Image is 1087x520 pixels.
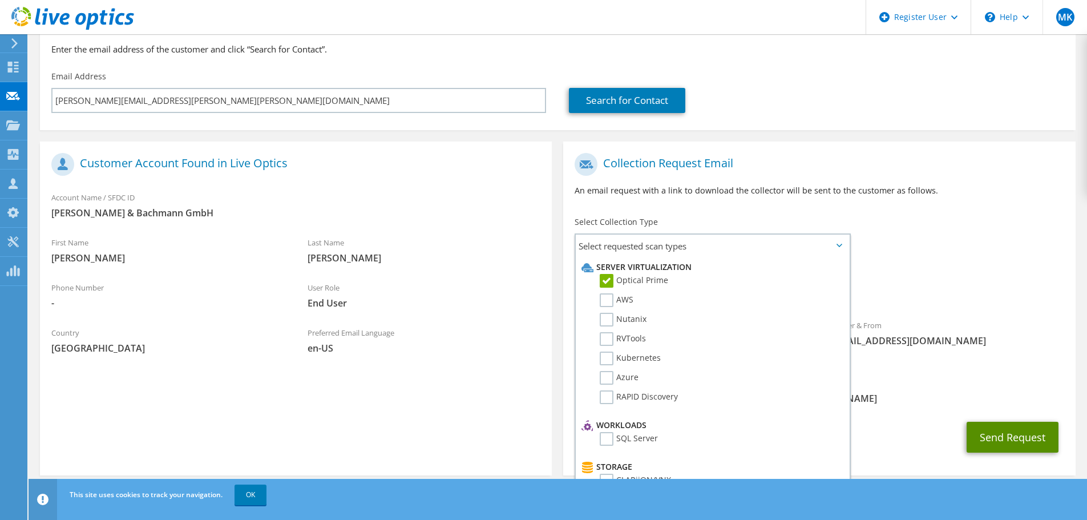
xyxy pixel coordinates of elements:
h1: Collection Request Email [575,153,1058,176]
div: To [563,313,819,365]
span: en-US [308,342,541,354]
span: [PERSON_NAME] [51,252,285,264]
label: RVTools [600,332,646,346]
label: Optical Prime [600,274,668,288]
li: Server Virtualization [579,260,843,274]
label: Select Collection Type [575,216,658,228]
li: Workloads [579,418,843,432]
h3: Enter the email address of the customer and click “Search for Contact”. [51,43,1064,55]
button: Send Request [967,422,1058,453]
span: [EMAIL_ADDRESS][DOMAIN_NAME] [831,334,1064,347]
div: Account Name / SFDC ID [40,186,552,225]
div: CC & Reply To [563,371,1075,410]
div: Last Name [296,231,552,270]
span: Select requested scan types [576,235,849,257]
span: End User [308,297,541,309]
label: RAPID Discovery [600,390,678,404]
div: Phone Number [40,276,296,315]
div: First Name [40,231,296,270]
span: MK [1056,8,1074,26]
span: This site uses cookies to track your navigation. [70,490,223,499]
span: - [51,297,285,309]
label: AWS [600,293,633,307]
label: CLARiiON/VNX [600,474,671,487]
span: [GEOGRAPHIC_DATA] [51,342,285,354]
a: OK [235,485,266,505]
svg: \n [985,12,995,22]
div: User Role [296,276,552,315]
li: Storage [579,460,843,474]
label: Email Address [51,71,106,82]
label: Kubernetes [600,352,661,365]
div: Preferred Email Language [296,321,552,360]
div: Requested Collections [563,262,1075,308]
label: Nutanix [600,313,646,326]
a: Search for Contact [569,88,685,113]
span: [PERSON_NAME] [308,252,541,264]
h1: Customer Account Found in Live Optics [51,153,535,176]
label: Azure [600,371,639,385]
p: An email request with a link to download the collector will be sent to the customer as follows. [575,184,1064,197]
div: Sender & From [819,313,1076,353]
label: SQL Server [600,432,658,446]
div: Country [40,321,296,360]
span: [PERSON_NAME] & Bachmann GmbH [51,207,540,219]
